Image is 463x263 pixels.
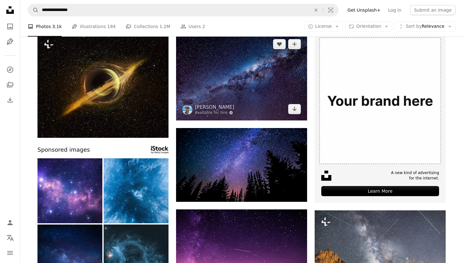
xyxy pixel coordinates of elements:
[195,110,234,115] a: Available for hire
[72,16,116,37] a: Illustrations 184
[395,21,455,32] button: Sort byRelevance
[315,251,446,257] a: a view of the night sky with a star trail in the background
[37,82,169,88] a: An image of a black hole in the sky
[176,162,307,167] a: worm's eye view of trees during night time
[4,216,16,229] a: Log in / Sign up
[37,33,169,138] img: An image of a black hole in the sky
[176,128,307,202] img: worm's eye view of trees during night time
[28,4,339,16] form: Find visuals sitewide
[4,4,16,18] a: Home — Unsplash
[126,16,170,37] a: Collections 1.2M
[4,247,16,259] button: Menu
[176,248,307,254] a: silhouette photo of mountain during night time
[176,73,307,79] a: Milky Way Galaxy wallpaper
[28,4,39,16] button: Search Unsplash
[321,171,331,181] img: file-1631678316303-ed18b8b5cb9cimage
[344,5,384,15] a: Get Unsplash+
[345,21,392,32] button: Orientation
[288,104,301,114] a: Download
[182,105,192,115] img: Go to Graham Holtshausen's profile
[406,24,421,29] span: Sort by
[288,39,301,49] button: Add to Collection
[321,186,439,196] div: Learn More
[356,24,381,29] span: Orientation
[202,23,205,30] span: 2
[37,158,102,223] img: Purple space stars
[323,4,338,16] button: Visual search
[315,33,446,203] a: A new kind of advertisingfor the internet.Learn More
[315,33,446,164] img: file-1635990775102-c9800842e1cdimage
[406,23,444,30] span: Relevance
[304,21,343,32] button: License
[273,39,286,49] button: Like
[176,33,307,120] img: Milky Way Galaxy wallpaper
[315,24,332,29] span: License
[159,23,170,30] span: 1.2M
[37,145,90,155] span: Sponsored images
[104,158,169,223] img: Colorful cosmic scene featuring bright stars and swirling blue nebulae set in a vast universe. Li...
[4,79,16,91] a: Collections
[4,63,16,76] a: Explore
[4,231,16,244] button: Language
[195,104,234,110] a: [PERSON_NAME]
[391,170,439,181] span: A new kind of advertising for the internet.
[4,20,16,33] a: Photos
[4,94,16,106] a: Download History
[384,5,405,15] a: Log in
[309,4,323,16] button: Clear
[107,23,116,30] span: 184
[180,16,205,37] a: Users 2
[4,35,16,48] a: Illustrations
[410,5,455,15] button: Submit an image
